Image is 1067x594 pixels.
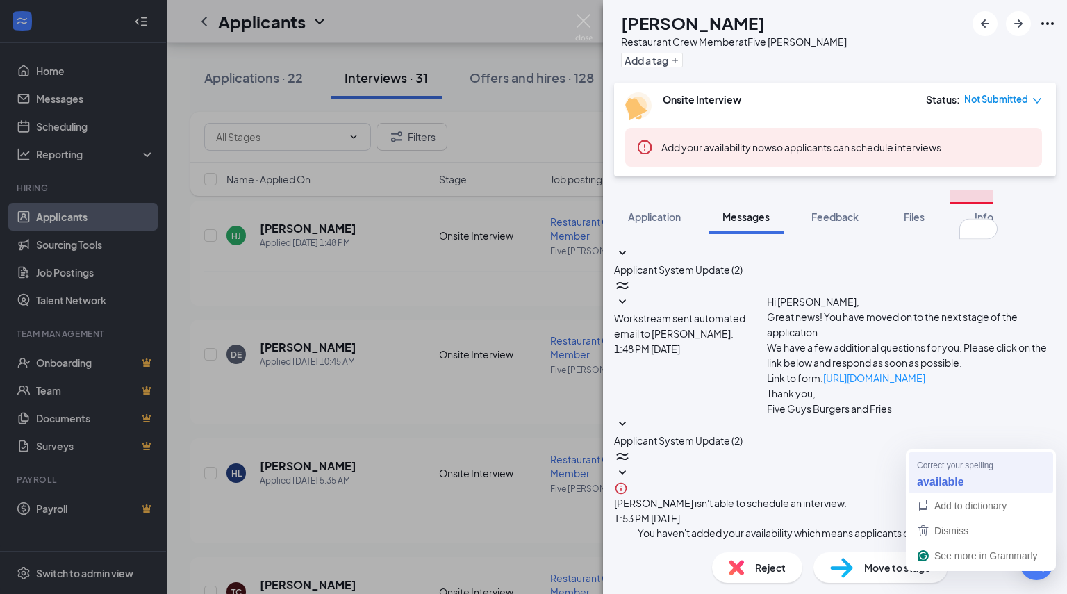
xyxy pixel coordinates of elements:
[975,211,993,223] span: Info
[621,35,847,49] div: Restaurant Crew Member at Five [PERSON_NAME]
[614,341,680,356] span: [DATE] 1:48 PM
[767,386,1056,401] p: Thank you,
[614,511,680,526] span: [DATE] 1:53 PM
[1010,15,1027,32] svg: ArrowRight
[614,245,631,262] svg: SmallChevronDown
[628,211,681,223] span: Application
[823,372,925,384] a: [URL][DOMAIN_NAME]
[614,294,631,311] svg: SmallChevronDown
[661,140,772,154] button: Add your availability now
[614,312,745,340] span: Workstream sent automated email to [PERSON_NAME].
[614,263,743,276] span: Applicant System Update (2)
[614,448,631,465] svg: WorkstreamLogo
[614,416,743,448] button: SmallChevronDownApplicant System Update (2)
[973,11,998,36] button: ArrowLeftNew
[614,497,847,509] span: [PERSON_NAME] isn't able to schedule an interview.
[811,211,859,223] span: Feedback
[614,434,743,447] span: Applicant System Update (2)
[722,211,770,223] span: Messages
[1032,96,1042,106] span: down
[767,340,1056,370] p: We have a few additional questions for you. Please click on the link below and respond as soon as...
[977,15,993,32] svg: ArrowLeftNew
[1039,15,1056,32] svg: Ellipses
[864,560,931,575] span: Move to stage
[926,92,960,106] div: Status :
[614,481,628,495] svg: Info
[638,526,1056,540] div: You haven't added your availability which means applicants can't schedule interviews.
[767,401,1056,416] p: Five Guys Burgers and Fries
[767,370,1056,386] p: Link to form:
[904,211,925,223] span: Files
[663,93,741,106] b: Onsite Interview
[614,277,631,294] svg: WorkstreamLogo
[767,309,1056,340] p: Great news! You have moved on to the next stage of the application.
[614,416,631,433] svg: SmallChevronDown
[614,245,743,277] button: SmallChevronDownApplicant System Update (2)
[755,560,786,575] span: Reject
[661,141,944,154] span: so applicants can schedule interviews.
[1006,11,1031,36] button: ArrowRight
[671,56,679,65] svg: Plus
[767,294,1056,309] p: Hi [PERSON_NAME],
[964,92,1028,106] span: Not Submitted
[621,11,765,35] h1: [PERSON_NAME]
[621,53,683,67] button: PlusAdd a tag
[636,139,653,156] svg: Error
[614,465,631,481] svg: SmallChevronDown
